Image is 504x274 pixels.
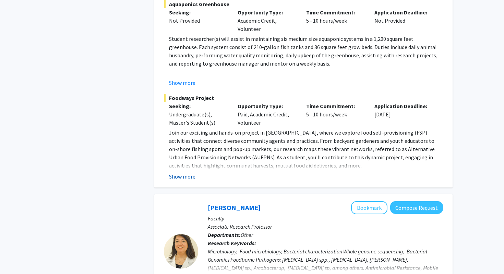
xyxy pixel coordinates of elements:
p: Application Deadline: [374,8,433,16]
span: Other [241,231,253,238]
div: Paid, Academic Credit, Volunteer [232,102,301,127]
button: Compose Request to Magaly Toro [390,201,443,214]
p: Faculty [208,214,443,222]
p: Opportunity Type: [238,8,296,16]
div: 5 - 10 hours/week [301,8,370,33]
div: 5 - 10 hours/week [301,102,370,127]
p: Time Commitment: [306,102,364,110]
div: Not Provided [169,16,227,25]
span: Foodways Project [164,94,443,102]
div: [DATE] [369,102,438,127]
div: Academic Credit, Volunteer [232,8,301,33]
b: Departments: [208,231,241,238]
p: Seeking: [169,8,227,16]
p: Time Commitment: [306,8,364,16]
div: Undergraduate(s), Master's Student(s) [169,110,227,127]
iframe: Chat [5,243,29,269]
button: Show more [169,172,195,181]
p: Associate Research Professor [208,222,443,231]
p: Application Deadline: [374,102,433,110]
button: Show more [169,79,195,87]
p: Opportunity Type: [238,102,296,110]
p: Join our exciting and hands-on project in [GEOGRAPHIC_DATA], where we explore food self-provision... [169,128,443,170]
div: Not Provided [369,8,438,33]
p: Student researcher(s) will assist in maintaining six medium size aquaponic systems in a 1,200 squ... [169,35,443,68]
b: Research Keywords: [208,240,256,247]
a: [PERSON_NAME] [208,203,261,212]
p: Seeking: [169,102,227,110]
button: Add Magaly Toro to Bookmarks [351,201,387,214]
